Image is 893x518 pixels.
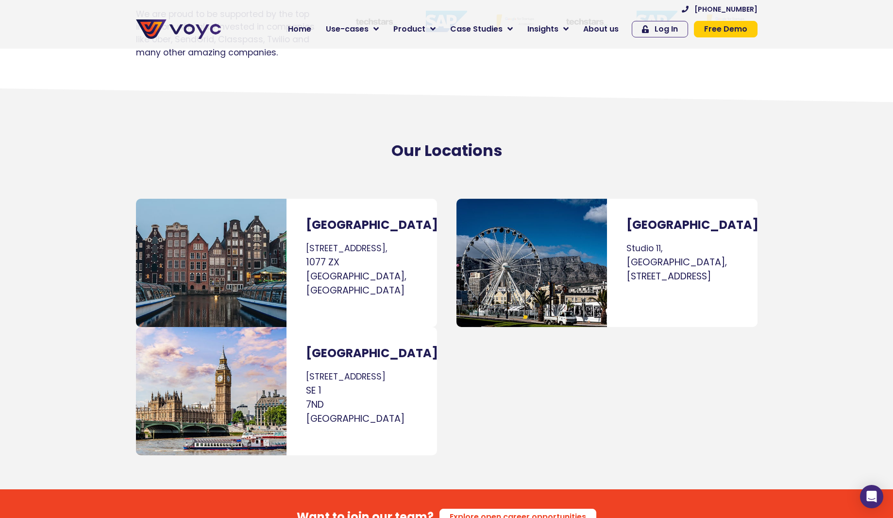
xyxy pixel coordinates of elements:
span: About us [583,23,619,35]
a: Home [281,19,319,39]
span: Insights [527,23,558,35]
span: 1077 ZX [306,256,339,269]
span: SE 1 7ND [GEOGRAPHIC_DATA] [306,384,404,425]
a: [PHONE_NUMBER] [682,6,758,13]
span: [GEOGRAPHIC_DATA], [GEOGRAPHIC_DATA] [306,270,406,297]
p: Studio 11, [626,242,738,283]
a: Product [386,19,443,39]
p: [STREET_ADDRESS] [306,370,418,425]
a: Free Demo [694,21,758,37]
h3: [GEOGRAPHIC_DATA] [306,346,418,361]
a: About us [576,19,626,39]
span: Free Demo [704,25,747,33]
span: Use-cases [326,23,369,35]
div: Open Intercom Messenger [860,485,883,508]
span: Home [288,23,311,35]
a: Insights [520,19,576,39]
h2: Our Locations [131,141,762,160]
span: [PHONE_NUMBER] [694,6,758,13]
h3: [GEOGRAPHIC_DATA] [626,218,738,232]
h3: [GEOGRAPHIC_DATA] [306,218,418,232]
a: Use-cases [319,19,386,39]
span: Log In [655,25,678,33]
span: Case Studies [450,23,503,35]
span: [GEOGRAPHIC_DATA], [626,256,727,269]
p: [STREET_ADDRESS], [306,242,418,297]
span: [STREET_ADDRESS] [626,270,711,283]
a: Log In [632,21,688,37]
span: Product [393,23,425,35]
img: voyc-full-logo [136,19,221,39]
a: Case Studies [443,19,520,39]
